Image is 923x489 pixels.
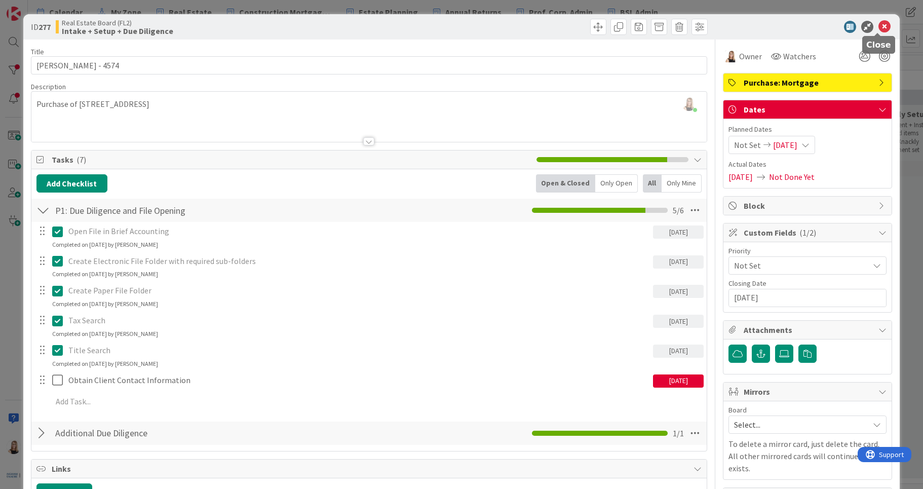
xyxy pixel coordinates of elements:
[31,47,44,56] label: Title
[52,270,158,279] div: Completed on [DATE] by [PERSON_NAME]
[769,171,815,183] span: Not Done Yet
[68,345,649,356] p: Title Search
[653,374,704,388] div: [DATE]
[734,418,864,432] span: Select...
[744,103,873,116] span: Dates
[62,27,173,35] b: Intake + Setup + Due Diligence
[734,258,864,273] span: Not Set
[866,40,891,50] h5: Close
[643,174,662,193] div: All
[52,201,280,219] input: Add Checklist...
[744,200,873,212] span: Block
[595,174,638,193] div: Only Open
[21,2,46,14] span: Support
[744,324,873,336] span: Attachments
[734,289,881,307] input: YYYY/MM/DD
[52,424,280,442] input: Add Checklist...
[68,255,649,267] p: Create Electronic File Folder with required sub-folders
[744,227,873,239] span: Custom Fields
[653,345,704,358] div: [DATE]
[799,228,816,238] span: ( 1/2 )
[68,374,649,386] p: Obtain Client Contact Information
[52,359,158,368] div: Completed on [DATE] by [PERSON_NAME]
[728,280,887,287] div: Closing Date
[76,155,86,165] span: ( 7 )
[728,171,753,183] span: [DATE]
[728,124,887,135] span: Planned Dates
[68,225,649,237] p: Open File in Brief Accounting
[744,386,873,398] span: Mirrors
[31,82,66,91] span: Description
[52,329,158,338] div: Completed on [DATE] by [PERSON_NAME]
[734,139,761,151] span: Not Set
[673,204,684,216] span: 5 / 6
[52,463,689,475] span: Links
[744,77,873,89] span: Purchase: Mortgage
[653,315,704,328] div: [DATE]
[653,255,704,269] div: [DATE]
[36,174,107,193] button: Add Checklist
[728,406,747,413] span: Board
[682,97,696,111] img: 69hUFmzDBdjIwzkImLfpiba3FawNlolQ.jpg
[728,438,887,474] p: To delete a mirror card, just delete the card. All other mirrored cards will continue to exists.
[62,19,173,27] span: Real Estate Board (FL2)
[31,21,51,33] span: ID
[36,98,702,110] p: Purchase of [STREET_ADDRESS]
[725,50,737,62] img: DB
[662,174,702,193] div: Only Mine
[728,247,887,254] div: Priority
[68,315,649,326] p: Tax Search
[653,285,704,298] div: [DATE]
[773,139,797,151] span: [DATE]
[52,154,532,166] span: Tasks
[31,56,708,74] input: type card name here...
[68,285,649,296] p: Create Paper File Folder
[783,50,816,62] span: Watchers
[739,50,762,62] span: Owner
[52,240,158,249] div: Completed on [DATE] by [PERSON_NAME]
[728,159,887,170] span: Actual Dates
[653,225,704,239] div: [DATE]
[673,427,684,439] span: 1 / 1
[52,299,158,309] div: Completed on [DATE] by [PERSON_NAME]
[536,174,595,193] div: Open & Closed
[39,22,51,32] b: 277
